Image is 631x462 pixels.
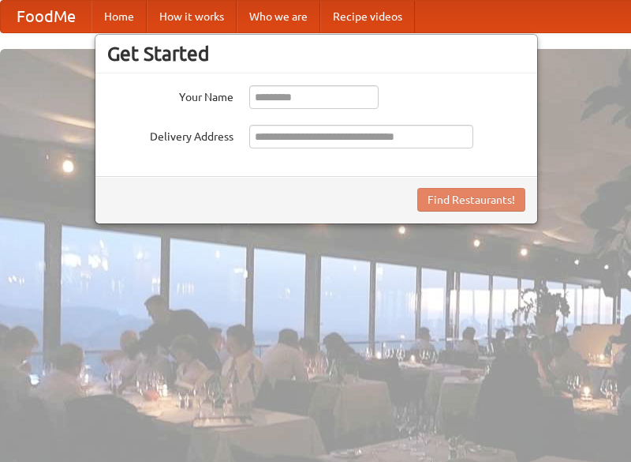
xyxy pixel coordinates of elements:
h3: Get Started [107,42,525,66]
a: Recipe videos [320,1,415,32]
button: Find Restaurants! [417,188,525,212]
label: Delivery Address [107,125,233,145]
a: Home [91,1,147,32]
a: Who we are [237,1,320,32]
a: How it works [147,1,237,32]
label: Your Name [107,85,233,105]
a: FoodMe [1,1,91,32]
